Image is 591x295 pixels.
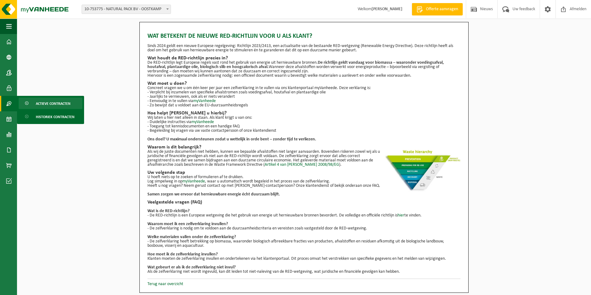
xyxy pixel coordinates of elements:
[147,137,316,142] strong: Ons doel? U maximaal ondersteunen zodat u wettelijk in orde bent – zonder tijd te verliezen.
[147,265,236,270] b: Wat gebeurt er als ik de zelfverklaring niet invul?
[82,5,171,14] span: 10-753775 - NATURAL PACK BV - OOSTKAMP
[147,124,461,129] p: - Toegang tot kennisdocumenten en een handige FAQ
[147,150,461,167] p: Als wij de juiste documenten niet hebben, kunnen we bepaalde afvalstoffen niet langer aanvaarden....
[147,170,461,175] h2: Uw volgende stap
[147,145,461,150] h2: Waarom is dit belangrijk?
[36,98,70,109] span: Actieve contracten
[147,270,461,274] p: Als de zelfverklaring niet wordt ingevuld, kan dit leiden tot niet-naleving van de RED-wetgeving,...
[412,3,463,15] a: Offerte aanvragen
[147,213,461,218] p: - De RED-richtlijn is een Europese wetgeving die het gebruik van energie uit hernieuwbare bronnen...
[147,60,444,69] strong: De richtlijn geldt vandaag voor biomassa – waaronder voedingsafval, houtafval, plantaardige olie,...
[147,61,461,74] p: De RED-richtlijn legt Europese regels vast rond het gebruik van energie uit hernieuwbare bronnen....
[182,179,205,184] a: myVanheede
[147,252,218,257] b: Hoe moet ik de zelfverklaring invullen?
[147,257,461,261] p: Klanten moeten de zelfverklaring invullen en ondertekenen via het klantenportaal. Dit proces omva...
[265,162,339,167] a: Artikel 4 van [PERSON_NAME] 2008/98/EG
[147,99,461,103] p: - Eenvoudig in te vullen via
[147,74,461,78] p: Hiervoor is een zogenaamde zelfverklaring nodig: een officieel document waarin u bevestigt welke ...
[19,111,83,122] a: Historiek contracten
[147,44,461,53] p: Sinds 2024 geldt een nieuwe Europese regelgeving: Richtlijn 2023/2413, een actualisatie van de be...
[372,7,402,11] strong: [PERSON_NAME]
[147,129,461,133] p: - Begeleiding bij vragen via uw vaste contactpersoon of onze klantendienst
[147,209,189,213] b: Wat is de RED-richtlijn?
[398,213,404,218] a: hier
[424,6,460,12] span: Offerte aanvragen
[36,111,74,123] span: Historiek contracten
[147,86,461,90] p: Concreet vragen we u om één keer per jaar een zelfverklaring in te vullen via ons klantenportaal ...
[147,192,280,197] b: Samen zorgen we ervoor dat hernieuwbare energie écht duurzaam blijft.
[147,116,461,120] p: Wij laten u hier niet alleen in staan. Als klant krijgt u van ons:
[147,103,461,108] p: - Zo bewijst dat u voldoet aan de EU-duurzaamheidsregels
[19,97,83,109] a: Actieve contracten
[147,175,461,184] p: U hoeft niets op te zoeken of formulieren af te drukken. Log simpelweg in op , waar u automatisch...
[147,56,461,61] h2: Wat houdt de RED-richtlijn precies in?
[147,120,461,124] p: - Duidelijke instructies via
[147,235,236,239] b: Welke materialen vallen onder de zelfverklaring?
[147,111,461,116] h2: Hoe helpt [PERSON_NAME] u hierbij?
[147,81,461,86] h2: Wat moet u doen?
[147,282,183,286] a: Terug naar overzicht
[191,120,214,124] a: myVanheede
[147,184,461,188] p: Heeft u nog vragen? Neem gerust contact op met [PERSON_NAME]-contactpersoon? Onze klantendienst o...
[147,222,228,226] b: Waarom moet ik een zelfverklaring invullen?
[147,239,461,248] p: - De zelfverklaring heeft betrekking op biomassa, waaronder biologisch afbreekbare fracties van p...
[147,90,461,95] p: - Verplicht bij inzamelen van specifieke afvalstromen zoals voedingsafval, houtafval en plantaard...
[147,95,461,99] p: - Jaarlijks te vernieuwen, ook als er niets verandert
[193,99,216,103] a: myVanheede
[147,200,461,205] h2: Veelgestelde vragen (FAQ)
[147,226,461,231] p: - De zelfverklaring is nodig om te voldoen aan de duurzaamheidscriteria en vereisten zoals vastge...
[147,32,312,41] span: Wat betekent de nieuwe RED-richtlijn voor u als klant?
